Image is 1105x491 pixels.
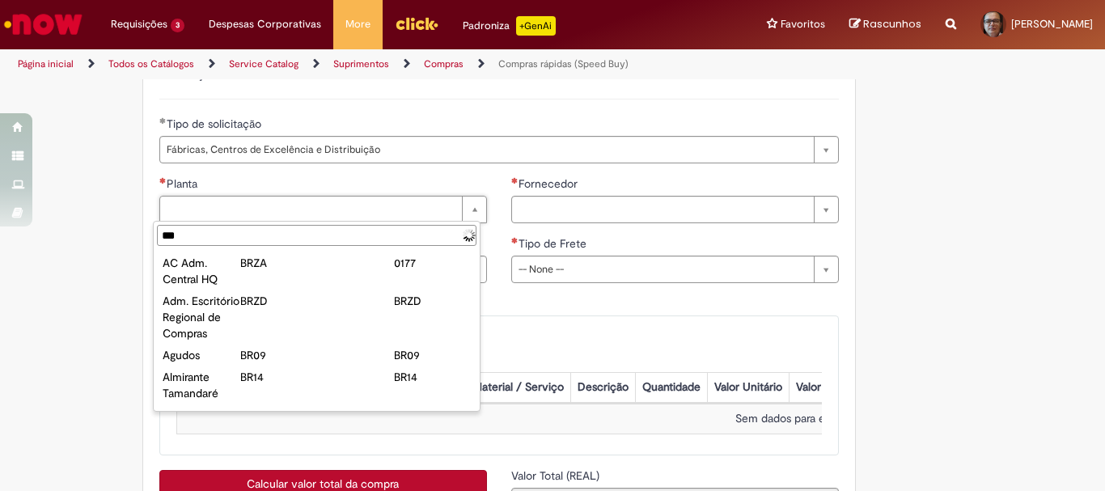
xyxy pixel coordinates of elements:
[394,369,471,385] div: BR14
[240,369,317,385] div: BR14
[163,347,239,363] div: Agudos
[154,249,480,411] ul: Planta
[163,407,239,439] div: Ambev Varejo MG
[240,347,317,363] div: BR09
[240,407,317,423] div: BR8K
[163,255,239,287] div: AC Adm. Central HQ
[240,293,317,309] div: BRZD
[163,369,239,401] div: Almirante Tamandaré
[394,255,471,271] div: 0177
[394,293,471,309] div: BRZD
[163,293,239,341] div: Adm. Escritório Regional de Compras
[240,255,317,271] div: BRZA
[394,347,471,363] div: BR09
[394,407,471,423] div: 0565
